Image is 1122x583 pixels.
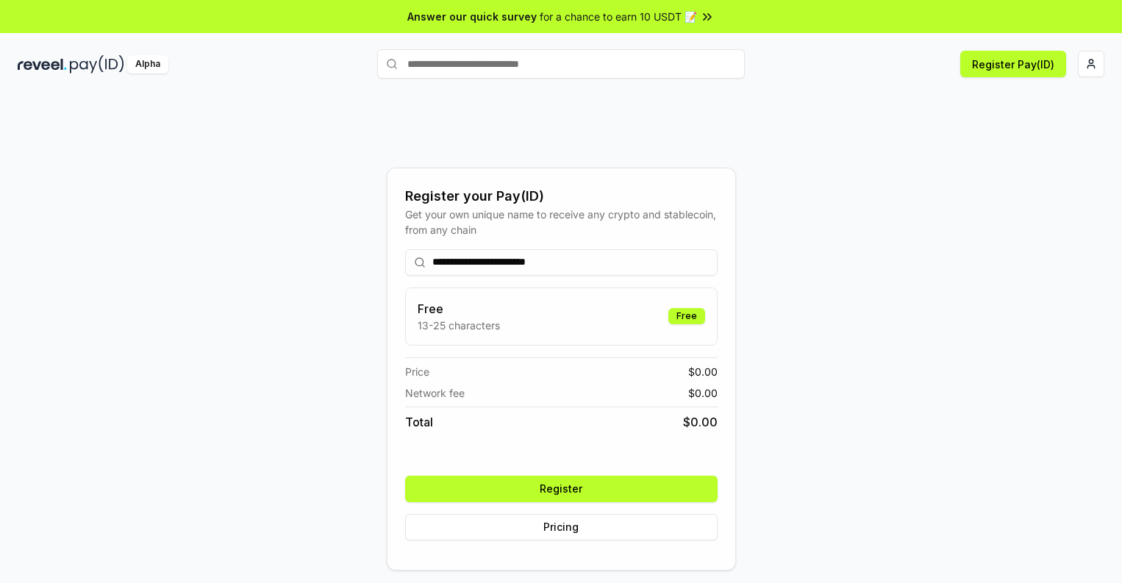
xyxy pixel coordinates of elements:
[405,207,718,237] div: Get your own unique name to receive any crypto and stablecoin, from any chain
[127,55,168,74] div: Alpha
[407,9,537,24] span: Answer our quick survey
[668,308,705,324] div: Free
[405,364,429,379] span: Price
[405,476,718,502] button: Register
[405,413,433,431] span: Total
[405,186,718,207] div: Register your Pay(ID)
[18,55,67,74] img: reveel_dark
[688,364,718,379] span: $ 0.00
[405,514,718,540] button: Pricing
[405,385,465,401] span: Network fee
[688,385,718,401] span: $ 0.00
[683,413,718,431] span: $ 0.00
[418,300,500,318] h3: Free
[960,51,1066,77] button: Register Pay(ID)
[540,9,697,24] span: for a chance to earn 10 USDT 📝
[418,318,500,333] p: 13-25 characters
[70,55,124,74] img: pay_id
